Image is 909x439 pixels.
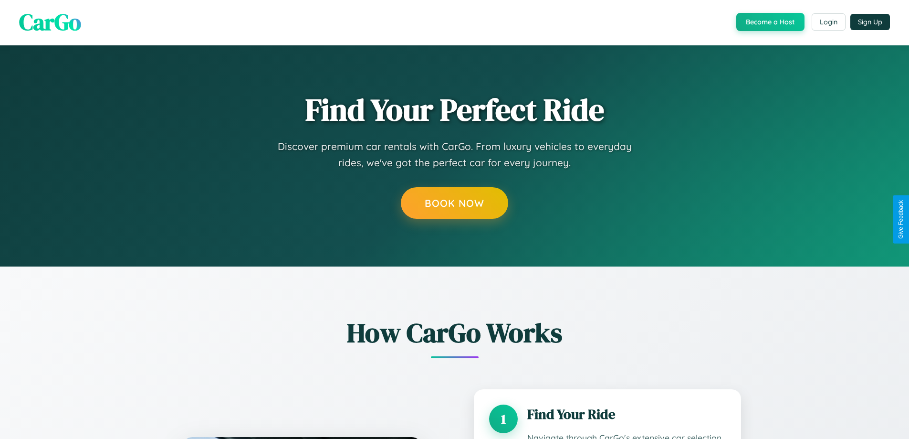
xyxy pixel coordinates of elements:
h3: Find Your Ride [527,405,726,424]
div: 1 [489,405,518,433]
button: Login [812,13,846,31]
span: CarGo [19,6,81,38]
h2: How CarGo Works [168,314,741,351]
p: Discover premium car rentals with CarGo. From luxury vehicles to everyday rides, we've got the pe... [264,139,646,171]
div: Give Feedback [898,200,904,239]
button: Book Now [401,187,508,219]
h1: Find Your Perfect Ride [305,93,604,127]
button: Sign Up [850,14,890,30]
button: Become a Host [736,13,805,31]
